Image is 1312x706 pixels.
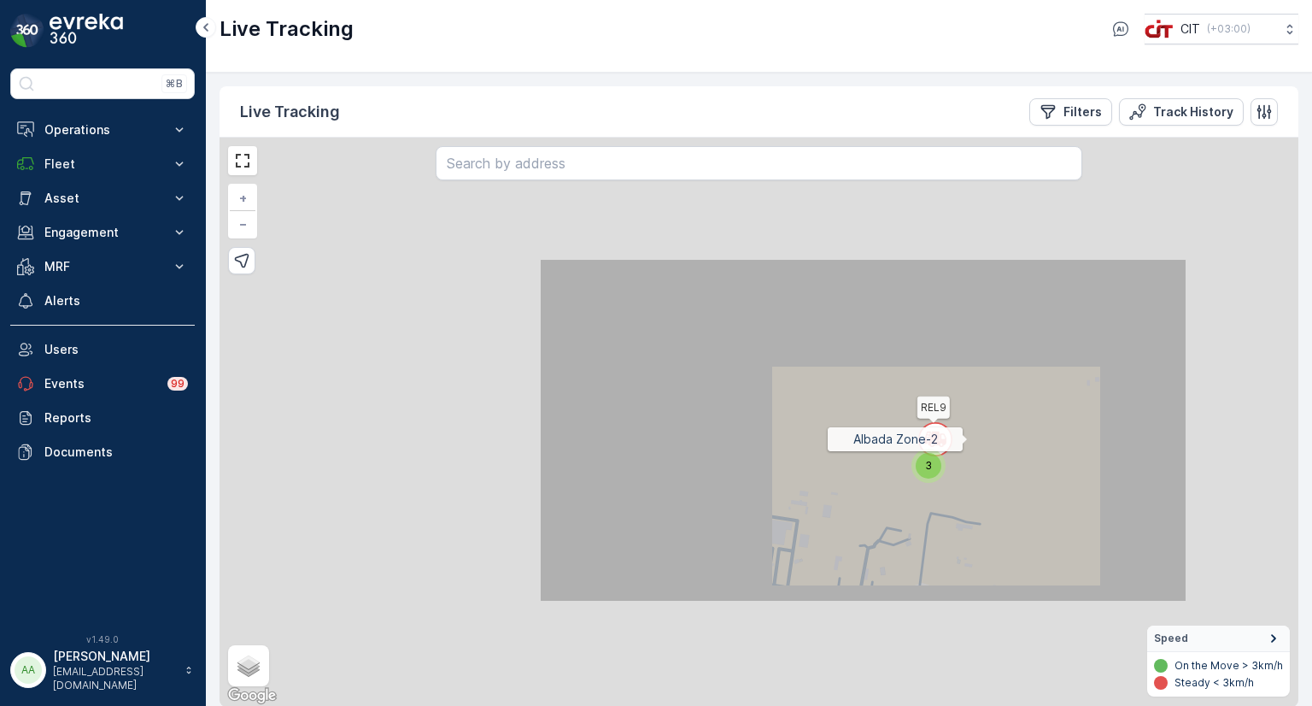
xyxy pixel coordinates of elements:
[50,14,123,48] img: logo_dark-DEwI_e13.png
[230,148,255,174] a: View Fullscreen
[10,250,195,284] button: MRF
[230,185,255,211] a: Zoom In
[10,332,195,367] a: Users
[1207,22,1250,36] p: ( +03:00 )
[44,292,188,309] p: Alerts
[10,284,195,318] a: Alerts
[10,401,195,435] a: Reports
[44,375,157,392] p: Events
[1174,659,1283,673] p: On the Move > 3km/h
[1119,98,1244,126] button: Track History
[1180,21,1200,38] p: CIT
[53,648,176,665] p: [PERSON_NAME]
[44,121,161,138] p: Operations
[44,341,188,358] p: Users
[1147,626,1290,652] summary: Speed
[1154,632,1188,645] span: Speed
[240,100,340,124] p: Live Tracking
[44,444,188,461] p: Documents
[10,367,195,401] a: Events99
[53,665,176,692] p: [EMAIL_ADDRESS][DOMAIN_NAME]
[10,215,195,250] button: Engagement
[239,191,247,205] span: +
[436,146,1083,180] input: Search by address
[44,258,161,275] p: MRF
[1153,103,1233,121] p: Track History
[171,377,184,391] p: 99
[166,77,183,91] p: ⌘B
[239,216,248,231] span: −
[1145,20,1174,38] img: cit-logo_pOk6rL0.png
[44,409,188,427] p: Reports
[925,459,932,472] span: 3
[1063,103,1102,121] p: Filters
[911,449,946,483] div: 3
[230,647,267,685] a: Layers
[10,435,195,469] a: Documents
[15,656,42,684] div: AA
[1029,98,1112,126] button: Filters
[220,15,354,43] p: Live Tracking
[10,648,195,692] button: AA[PERSON_NAME][EMAIL_ADDRESS][DOMAIN_NAME]
[10,113,195,147] button: Operations
[44,156,161,173] p: Fleet
[10,634,195,644] span: v 1.49.0
[10,147,195,181] button: Fleet
[44,190,161,207] p: Asset
[1145,14,1298,44] button: CIT(+03:00)
[10,14,44,48] img: logo
[10,181,195,215] button: Asset
[44,224,161,241] p: Engagement
[1174,676,1254,690] p: Steady < 3km/h
[230,211,255,237] a: Zoom Out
